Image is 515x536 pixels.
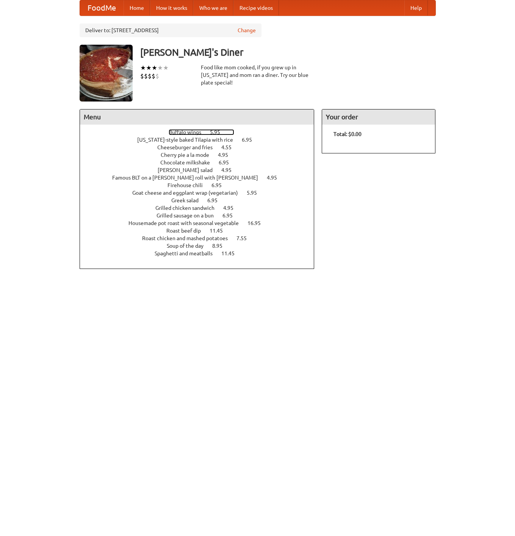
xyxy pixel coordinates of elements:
b: Total: $0.00 [333,131,362,137]
span: Soup of the day [167,243,211,249]
a: [US_STATE]-style baked Tilapia with rice 6.95 [137,137,266,143]
h4: Your order [322,109,435,125]
span: 8.95 [212,243,230,249]
span: 6.95 [242,137,260,143]
span: Buffalo wings [169,129,209,135]
span: 5.95 [210,129,228,135]
li: ★ [163,64,169,72]
span: Firehouse chili [167,182,210,188]
li: $ [155,72,159,80]
a: Grilled sausage on a bun 6.95 [157,213,247,219]
span: 6.95 [222,213,240,219]
a: Roast chicken and mashed potatoes 7.55 [142,235,261,241]
a: Goat cheese and eggplant wrap (vegetarian) 5.95 [132,190,271,196]
a: [PERSON_NAME] salad 4.95 [158,167,246,173]
span: Grilled sausage on a bun [157,213,221,219]
span: Famous BLT on a [PERSON_NAME] roll with [PERSON_NAME] [112,175,266,181]
a: Chocolate milkshake 6.95 [160,159,243,166]
a: Spaghetti and meatballs 11.45 [155,250,249,256]
a: Change [238,27,256,34]
span: 4.95 [267,175,285,181]
span: Roast chicken and mashed potatoes [142,235,235,241]
a: Home [124,0,150,16]
span: [PERSON_NAME] salad [158,167,220,173]
li: $ [148,72,152,80]
span: Cheeseburger and fries [157,144,220,150]
span: Roast beef dip [166,228,208,234]
a: Cheeseburger and fries 4.55 [157,144,246,150]
span: Goat cheese and eggplant wrap (vegetarian) [132,190,246,196]
li: $ [152,72,155,80]
span: 6.95 [219,159,236,166]
a: Soup of the day 8.95 [167,243,236,249]
li: ★ [152,64,157,72]
span: 5.95 [247,190,265,196]
a: Greek salad 6.95 [171,197,232,203]
a: Buffalo wings 5.95 [169,129,234,135]
a: How it works [150,0,193,16]
img: angular.jpg [80,45,133,102]
span: Greek salad [171,197,206,203]
li: $ [144,72,148,80]
span: Housemade pot roast with seasonal vegetable [128,220,246,226]
h3: [PERSON_NAME]'s Diner [140,45,436,60]
li: ★ [157,64,163,72]
a: Housemade pot roast with seasonal vegetable 16.95 [128,220,275,226]
h4: Menu [80,109,314,125]
span: 11.45 [221,250,242,256]
div: Food like mom cooked, if you grew up in [US_STATE] and mom ran a diner. Try our blue plate special! [201,64,315,86]
a: Grilled chicken sandwich 4.95 [155,205,247,211]
a: Recipe videos [233,0,279,16]
a: FoodMe [80,0,124,16]
span: 16.95 [247,220,268,226]
div: Deliver to: [STREET_ADDRESS] [80,23,261,37]
span: [US_STATE]-style baked Tilapia with rice [137,137,241,143]
a: Firehouse chili 6.95 [167,182,236,188]
a: Help [404,0,428,16]
span: Grilled chicken sandwich [155,205,222,211]
span: 4.95 [223,205,241,211]
span: Spaghetti and meatballs [155,250,220,256]
span: Chocolate milkshake [160,159,218,166]
a: Who we are [193,0,233,16]
span: 4.55 [221,144,239,150]
a: Roast beef dip 11.45 [166,228,237,234]
span: 7.55 [236,235,254,241]
a: Cherry pie a la mode 4.95 [161,152,242,158]
span: 4.95 [218,152,236,158]
span: Cherry pie a la mode [161,152,217,158]
span: 6.95 [207,197,225,203]
li: ★ [146,64,152,72]
li: ★ [140,64,146,72]
li: $ [140,72,144,80]
a: Famous BLT on a [PERSON_NAME] roll with [PERSON_NAME] 4.95 [112,175,291,181]
span: 6.95 [211,182,229,188]
span: 11.45 [210,228,230,234]
span: 4.95 [221,167,239,173]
